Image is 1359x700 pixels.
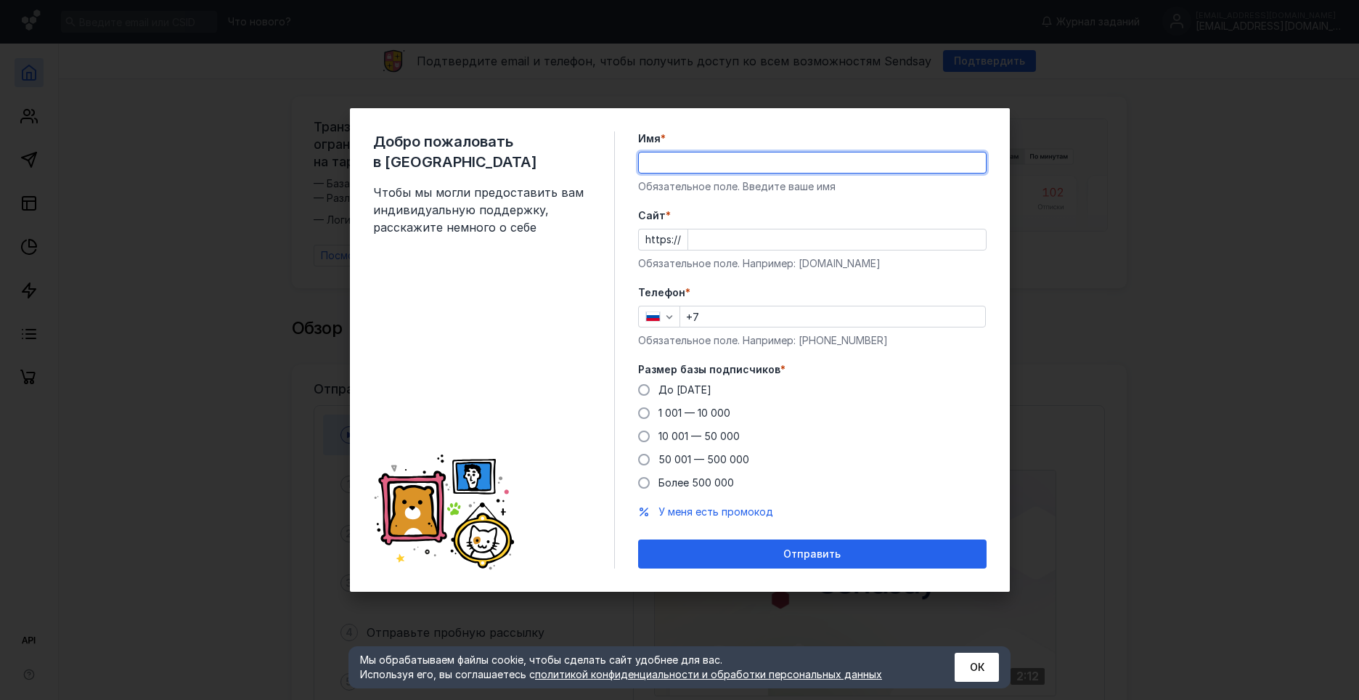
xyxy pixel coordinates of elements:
[373,184,591,236] span: Чтобы мы могли предоставить вам индивидуальную поддержку, расскажите немного о себе
[638,333,987,348] div: Обязательное поле. Например: [PHONE_NUMBER]
[638,285,685,300] span: Телефон
[360,653,919,682] div: Мы обрабатываем файлы cookie, чтобы сделать сайт удобнее для вас. Используя его, вы соглашаетесь c
[658,383,711,396] span: До [DATE]
[638,256,987,271] div: Обязательное поле. Например: [DOMAIN_NAME]
[783,548,841,561] span: Отправить
[638,131,661,146] span: Имя
[638,179,987,194] div: Обязательное поле. Введите ваше имя
[658,453,749,465] span: 50 001 — 500 000
[658,505,773,519] button: У меня есть промокод
[373,131,591,172] span: Добро пожаловать в [GEOGRAPHIC_DATA]
[638,362,780,377] span: Размер базы подписчиков
[658,407,730,419] span: 1 001 — 10 000
[955,653,999,682] button: ОК
[535,668,882,680] a: политикой конфиденциальности и обработки персональных данных
[638,540,987,569] button: Отправить
[658,505,773,518] span: У меня есть промокод
[658,476,734,489] span: Более 500 000
[658,430,740,442] span: 10 001 — 50 000
[638,208,666,223] span: Cайт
